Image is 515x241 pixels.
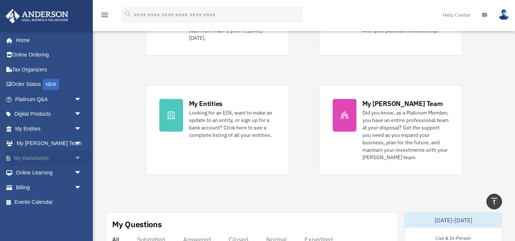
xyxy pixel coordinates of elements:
[5,121,93,136] a: My Entitiesarrow_drop_down
[5,166,93,180] a: Online Learningarrow_drop_down
[405,213,502,228] div: [DATE]-[DATE]
[5,151,93,166] a: My Documentsarrow_drop_down
[43,79,59,90] div: NEW
[5,195,93,210] a: Events Calendar
[3,9,71,23] img: Anderson Advisors Platinum Portal
[100,10,109,19] i: menu
[100,13,109,19] a: menu
[5,136,93,151] a: My [PERSON_NAME] Teamarrow_drop_down
[112,219,162,230] div: My Questions
[74,166,89,181] span: arrow_drop_down
[490,197,499,206] i: vertical_align_top
[189,99,222,108] div: My Entities
[5,77,93,92] a: Order StatusNEW
[74,92,89,107] span: arrow_drop_down
[319,85,463,175] a: My [PERSON_NAME] Team Did you know, as a Platinum Member, you have an entire professional team at...
[5,33,89,48] a: Home
[498,9,509,20] img: User Pic
[124,10,132,18] i: search
[5,48,93,62] a: Online Ordering
[486,194,502,209] a: vertical_align_top
[5,180,93,195] a: Billingarrow_drop_down
[5,62,93,77] a: Tax Organizers
[5,107,93,122] a: Digital Productsarrow_drop_down
[74,180,89,195] span: arrow_drop_down
[5,92,93,107] a: Platinum Q&Aarrow_drop_down
[74,151,89,166] span: arrow_drop_down
[189,109,276,139] div: Looking for an EIN, want to make an update to an entity, or sign up for a bank account? Click her...
[74,107,89,122] span: arrow_drop_down
[74,136,89,151] span: arrow_drop_down
[146,85,289,175] a: My Entities Looking for an EIN, want to make an update to an entity, or sign up for a bank accoun...
[74,121,89,136] span: arrow_drop_down
[362,99,443,108] div: My [PERSON_NAME] Team
[362,109,449,161] div: Did you know, as a Platinum Member, you have an entire professional team at your disposal? Get th...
